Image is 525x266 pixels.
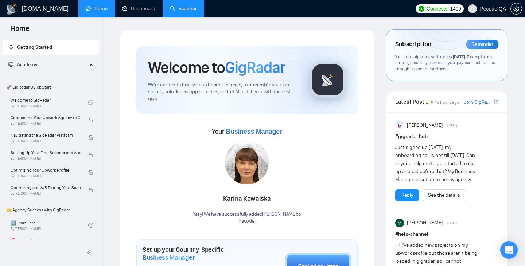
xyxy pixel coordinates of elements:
[447,122,457,129] span: [DATE]
[11,191,81,196] span: By [PERSON_NAME]
[500,241,518,259] div: Open Intercom Messenger
[8,62,13,67] span: fund-projection-screen
[11,184,81,191] span: Optimizing and A/B Testing Your Scanner for Better Results
[395,133,498,141] h1: # gigradar-hub
[11,139,81,143] span: By [PERSON_NAME]
[6,3,17,15] img: logo
[212,128,282,136] span: Your
[143,246,249,262] h1: Set up your Country-Specific
[193,218,301,225] p: Pecode .
[395,121,404,130] img: Anisuzzaman Khan
[395,38,431,51] span: Subscription
[395,54,495,71] span: Your subscription is set to renew . To keep things running smoothly, make sure your payment metho...
[435,100,459,105] span: 18 hours ago
[122,5,155,12] a: dashboardDashboard
[8,62,37,68] span: Academy
[11,156,81,161] span: By [PERSON_NAME]
[3,80,98,94] span: 🚀 GigRadar Quick Start
[148,58,285,77] h1: Welcome to
[395,230,498,238] h1: # help-channel
[148,82,298,102] span: We're excited to have you on board. Get ready to streamline your job search, unlock new opportuni...
[422,189,466,201] button: See the details
[225,58,285,77] span: GigRadar
[86,5,108,12] a: homeHome
[11,132,81,139] span: Navigating the GigRadar Platform
[511,6,522,12] span: setting
[395,189,419,201] button: Reply
[11,121,81,126] span: By [PERSON_NAME]
[510,3,522,15] button: setting
[193,211,301,225] div: Yaay! We have successfully added [PERSON_NAME] to
[4,23,35,39] span: Home
[88,100,93,105] span: check-circle
[226,128,282,135] span: Business Manager
[450,5,461,13] span: 1409
[88,152,93,157] span: lock
[11,94,88,110] a: Welcome to GigRadarBy[PERSON_NAME]
[494,99,498,105] span: export
[11,174,81,178] span: By [PERSON_NAME]
[453,54,465,59] span: [DATE]
[11,114,81,121] span: Connecting Your Upwork Agency to GigRadar
[88,223,93,228] span: check-circle
[494,98,498,105] a: export
[88,135,93,140] span: lock
[407,121,443,129] span: [PERSON_NAME]
[87,249,94,256] span: double-left
[143,254,195,262] span: Business Manager
[88,170,93,175] span: lock
[88,187,93,192] span: lock
[225,141,269,184] img: 1706119337169-multi-88.jpg
[3,203,98,217] span: 👑 Agency Success with GigRadar
[407,219,443,227] span: [PERSON_NAME]
[17,44,52,50] span: Getting Started
[427,5,448,13] span: Connects:
[310,62,346,98] img: gigradar-logo.png
[395,144,478,184] div: Just signed up [DATE], my onboarding call is not till [DATE]. Can anyone help me to get started t...
[395,97,428,106] span: Latest Posts from the GigRadar Community
[510,6,522,12] a: setting
[88,117,93,122] span: lock
[170,5,197,12] a: searchScanner
[464,98,493,106] a: Join GigRadar Slack Community
[3,40,99,55] li: Getting Started
[395,219,404,227] img: Milan Stojanovic
[11,217,88,233] a: 1️⃣ Start HereBy[PERSON_NAME]
[11,237,81,244] span: ⛔ Top 3 Mistakes of Pro Agencies
[466,40,498,49] div: Reminder
[8,44,13,50] span: rocket
[17,62,37,68] span: Academy
[401,191,413,199] a: Reply
[193,193,301,205] div: Karina Kowalska
[428,191,460,199] a: See the details
[11,167,81,174] span: Optimizing Your Upwork Profile
[419,6,424,12] img: upwork-logo.png
[11,149,81,156] span: Setting Up Your First Scanner and Auto-Bidder
[470,6,475,11] span: user
[447,220,457,226] span: [DATE]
